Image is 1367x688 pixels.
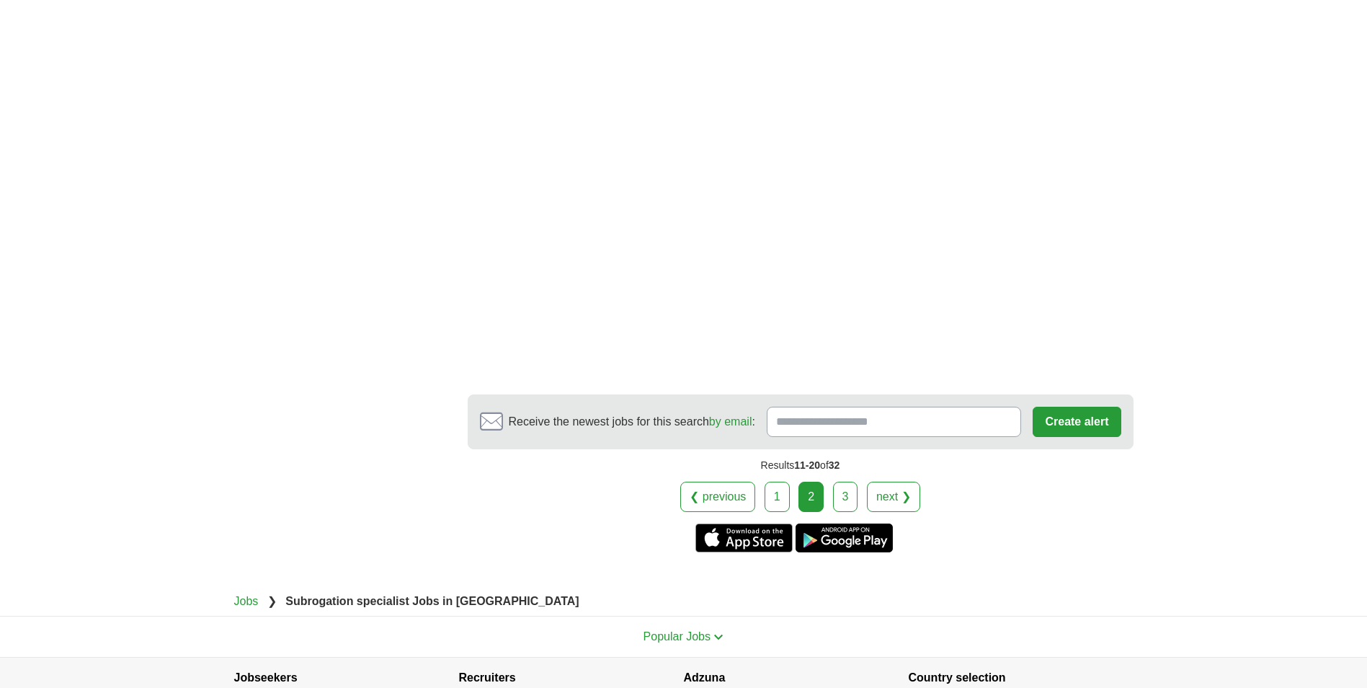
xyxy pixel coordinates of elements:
span: Popular Jobs [644,630,711,643]
span: ❯ [267,595,277,607]
span: 32 [829,459,840,471]
a: Get the iPhone app [695,524,793,552]
a: Get the Android app [796,524,893,552]
img: toggle icon [713,634,723,640]
a: next ❯ [867,482,920,512]
div: Results of [468,449,1134,482]
a: Jobs [234,595,259,607]
strong: Subrogation specialist Jobs in [GEOGRAPHIC_DATA] [285,595,579,607]
div: 2 [798,482,824,512]
span: 11-20 [794,459,820,471]
button: Create alert [1033,407,1121,437]
a: 3 [833,482,858,512]
a: ❮ previous [680,482,755,512]
span: Receive the newest jobs for this search : [509,413,755,431]
a: by email [709,415,752,428]
a: 1 [765,482,790,512]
